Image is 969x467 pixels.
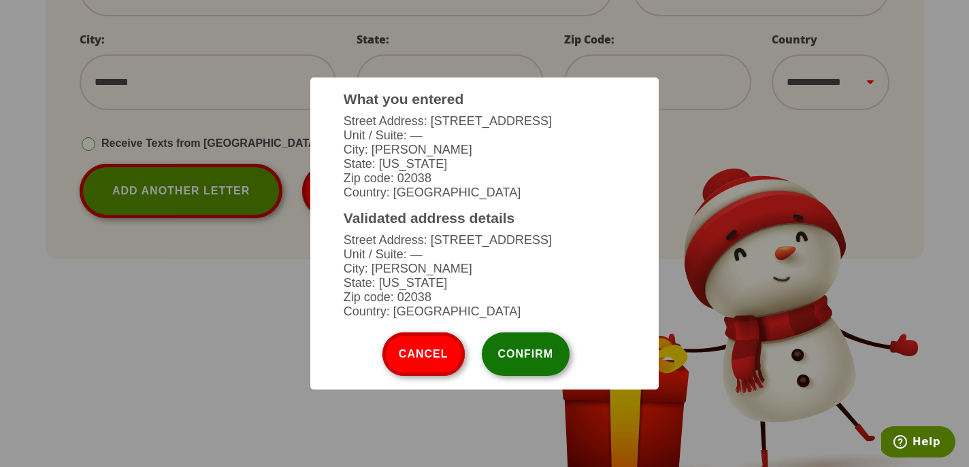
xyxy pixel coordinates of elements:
[344,171,625,186] li: Zip code: 02038
[344,91,625,107] h3: What you entered
[382,332,465,376] button: Cancel
[881,426,955,460] iframe: Opens a widget where you can find more information
[344,276,625,290] li: State: [US_STATE]
[344,128,625,143] li: Unit / Suite: —
[344,233,625,247] li: Street Address: [STREET_ADDRESS]
[344,210,625,226] h3: Validated address details
[344,143,625,157] li: City: [PERSON_NAME]
[344,114,625,128] li: Street Address: [STREET_ADDRESS]
[344,290,625,305] li: Zip code: 02038
[344,186,625,200] li: Country: [GEOGRAPHIC_DATA]
[344,247,625,262] li: Unit / Suite: —
[344,157,625,171] li: State: [US_STATE]
[344,305,625,319] li: Country: [GEOGRAPHIC_DATA]
[482,332,570,376] button: Confirm
[344,262,625,276] li: City: [PERSON_NAME]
